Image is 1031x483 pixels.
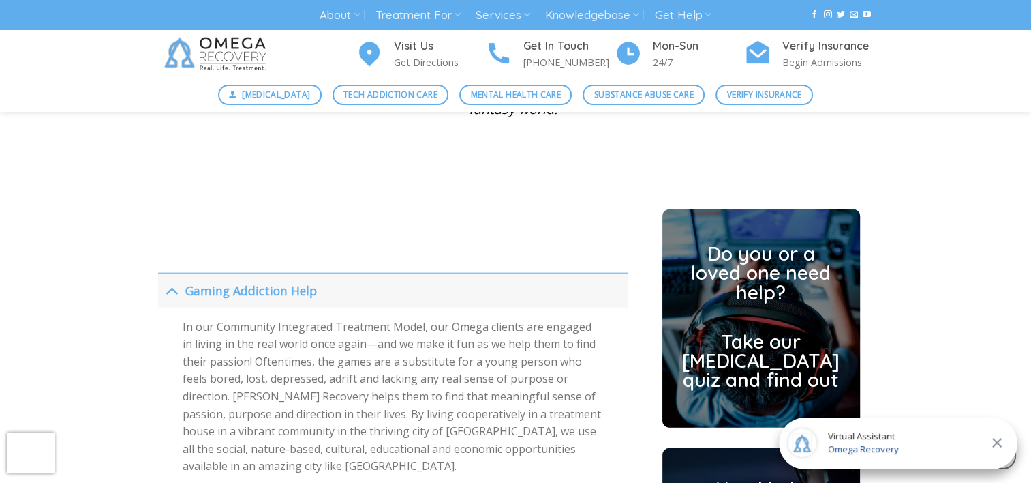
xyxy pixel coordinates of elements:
span: Gaming Addiction Help [185,282,317,299]
a: Take our [MEDICAL_DATA] quiz and find out [682,309,840,390]
h4: Mon-Sun [653,38,744,55]
p: Begin Admissions [782,55,874,70]
a: Mental Health Care [459,85,572,105]
a: Verify Insurance [715,85,813,105]
a: Tech Addiction Care [333,85,449,105]
a: Verify Insurance Begin Admissions [744,38,874,71]
a: Treatment For [375,3,461,28]
a: Substance Abuse Care [583,85,705,105]
span: Verify Insurance [727,88,802,101]
a: Send us an email [850,10,858,20]
a: Follow on Facebook [810,10,818,20]
a: Get Help [655,3,711,28]
h4: Get In Touch [523,38,615,55]
span: Mental Health Care [471,88,561,101]
p: Get Directions [394,55,485,70]
a: Toggle Gaming Addiction Help [158,273,628,307]
button: Toggle [158,276,185,305]
a: Services [476,3,529,28]
p: 24/7 [653,55,744,70]
a: Follow on Twitter [837,10,845,20]
h2: Take our [MEDICAL_DATA] quiz and find out [682,332,840,390]
a: [MEDICAL_DATA] [218,85,322,105]
span: Tech Addiction Care [343,88,437,101]
p: In our Community Integrated Treatment Model, our Omega clients are engaged in living in the real ... [183,319,602,475]
a: Follow on Instagram [823,10,831,20]
a: About [320,3,360,28]
a: Follow on YouTube [863,10,871,20]
span: Substance Abuse Care [594,88,694,101]
h4: Visit Us [394,38,485,55]
h4: Verify Insurance [782,38,874,55]
a: Visit Us Get Directions [356,38,485,71]
img: Omega Recovery [158,30,277,78]
a: Do you or a loved one need help? [691,241,831,304]
a: Get In Touch [PHONE_NUMBER] [485,38,615,71]
span: [MEDICAL_DATA] [242,88,310,101]
p: [PHONE_NUMBER] [523,55,615,70]
a: Knowledgebase [545,3,639,28]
